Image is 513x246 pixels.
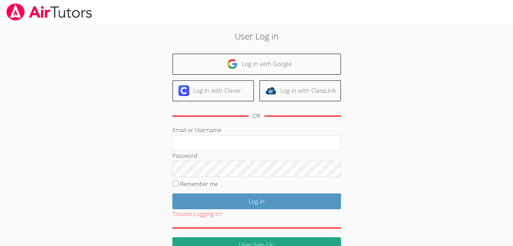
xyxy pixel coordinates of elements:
input: Log in [172,193,341,209]
label: Remember me [180,180,218,188]
label: Email or Username [172,126,221,134]
a: Log in with Google [172,54,341,75]
img: clever-logo-6eab21bc6e7a338710f1a6ff85c0baf02591cd810cc4098c63d3a4b26e2feb20.svg [178,85,189,96]
img: airtutors_banner-c4298cdbf04f3fff15de1276eac7730deb9818008684d7c2e4769d2f7ddbe033.png [6,3,93,21]
h2: User Log in [118,30,395,42]
img: classlink-logo-d6bb404cc1216ec64c9a2012d9dc4662098be43eaf13dc465df04b49fa7ab582.svg [265,85,276,96]
img: google-logo-50288ca7cdecda66e5e0955fdab243c47b7ad437acaf1139b6f446037453330a.svg [227,59,238,69]
button: Trouble Logging In? [172,209,222,219]
label: Password [172,152,197,159]
div: OR [253,111,260,121]
a: Log in with Clever [172,80,254,101]
a: Log in with ClassLink [259,80,341,101]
